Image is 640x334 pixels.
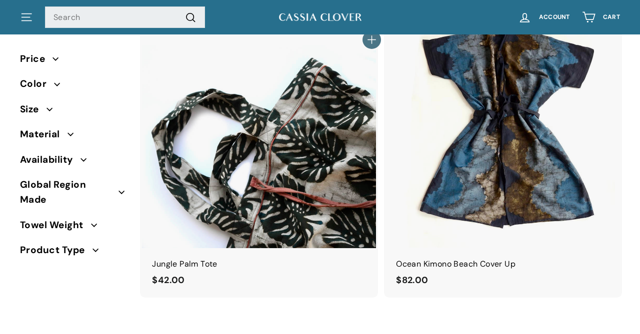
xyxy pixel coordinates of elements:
button: Availability [20,150,126,175]
input: Search [45,6,205,28]
span: Product Type [20,243,92,258]
span: Cart [603,14,620,20]
span: Color [20,76,54,91]
a: Ocean Kimono Beach Cover Up [386,14,620,298]
span: Global Region Made [20,177,118,208]
a: Account [512,2,576,32]
span: Account [539,14,570,20]
span: Towel Weight [20,218,91,233]
span: Availability [20,152,80,167]
span: Material [20,127,67,142]
div: Ocean Kimono Beach Cover Up [396,258,610,271]
button: Product Type [20,240,126,265]
span: Price [20,51,52,66]
button: Price [20,49,126,74]
span: $42.00 [152,274,184,286]
div: Jungle Palm Tote [152,258,366,271]
button: Material [20,124,126,149]
button: Size [20,99,126,124]
span: $82.00 [396,274,428,286]
button: Color [20,74,126,99]
a: Cart [576,2,626,32]
button: Towel Weight [20,215,126,240]
span: Size [20,102,46,117]
a: Jungle Palm Tote [142,14,376,298]
button: Global Region Made [20,175,126,215]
